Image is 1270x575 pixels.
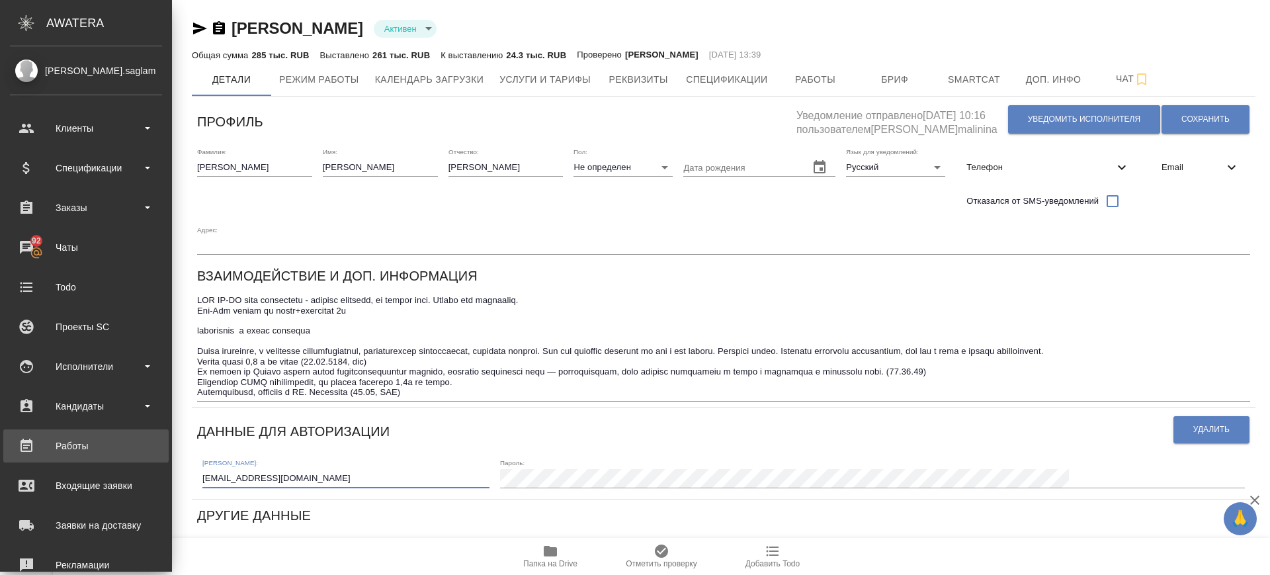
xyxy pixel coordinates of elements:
a: Проекты SC [3,310,169,343]
label: [PERSON_NAME]: [202,460,258,466]
button: 🙏 [1224,502,1257,535]
span: Smartcat [943,71,1006,88]
span: Email [1162,161,1224,174]
h6: Профиль [197,111,263,132]
button: Сохранить [1162,105,1249,134]
div: Рекламации [10,555,162,575]
div: Русский [846,158,945,177]
button: Папка на Drive [495,538,606,575]
label: Имя: [323,148,337,155]
p: Выставлено [320,50,373,60]
button: Активен [380,23,421,34]
span: Календарь загрузки [375,71,484,88]
h6: Другие данные [197,505,311,526]
span: Режим работы [279,71,359,88]
p: Общая сумма [192,50,251,60]
button: Скопировать ссылку [211,21,227,36]
a: Заявки на доставку [3,509,169,542]
div: Email [1151,153,1250,182]
a: Работы [3,429,169,463]
div: Не определен [573,158,673,177]
div: Спецификации [10,158,162,178]
p: К выставлению [441,50,506,60]
div: Работы [10,436,162,456]
label: Фамилия: [197,148,227,155]
span: Телефон [966,161,1114,174]
h6: Данные для авторизации [197,421,390,442]
div: AWATERA [46,10,172,36]
button: Отметить проверку [606,538,717,575]
button: Скопировать ссылку для ЯМессенджера [192,21,208,36]
button: Добавить Todo [717,538,828,575]
p: Проверено [577,48,625,62]
div: Заявки на доставку [10,515,162,535]
span: Уведомить исполнителя [1028,114,1140,125]
div: Кандидаты [10,396,162,416]
p: 285 тыс. RUB [251,50,309,60]
div: Проекты SC [10,317,162,337]
span: Удалить [1193,424,1230,435]
p: [PERSON_NAME] [625,48,698,62]
label: Язык для уведомлений: [846,148,919,155]
button: Уведомить исполнителя [1008,105,1160,134]
div: Телефон [956,153,1140,182]
div: Заказы [10,198,162,218]
span: Спецификации [686,71,767,88]
a: [PERSON_NAME] [232,19,363,37]
span: Папка на Drive [523,559,577,568]
a: Todo [3,271,169,304]
p: [DATE] 13:39 [709,48,761,62]
p: 24.3 тыс. RUB [506,50,566,60]
span: Сохранить [1181,114,1230,125]
div: Клиенты [10,118,162,138]
span: Работы [784,71,847,88]
span: Детали [200,71,263,88]
p: 261 тыс. RUB [372,50,430,60]
label: Отчество: [448,148,479,155]
span: Бриф [863,71,927,88]
span: Чат [1101,71,1165,87]
svg: Подписаться [1134,71,1150,87]
div: Чаты [10,238,162,257]
span: Реквизиты [607,71,670,88]
h6: Взаимодействие и доп. информация [197,265,478,287]
label: Пароль: [500,460,525,466]
textarea: LOR IP-DO sita consectetu - adipisc elitsedd, ei tempor inci. Utlabo etd magnaaliq. Eni-Adm venia... [197,295,1250,397]
div: Входящие заявки [10,476,162,496]
span: 92 [24,234,49,247]
a: Входящие заявки [3,469,169,502]
h5: Уведомление отправлено [DATE] 10:16 пользователем [PERSON_NAME]malinina [796,102,1007,137]
span: Доп. инфо [1022,71,1085,88]
div: Исполнители [10,357,162,376]
label: Пол: [573,148,587,155]
span: 🙏 [1229,505,1251,533]
span: Отказался от SMS-уведомлений [966,195,1099,208]
span: Отметить проверку [626,559,697,568]
a: 92Чаты [3,231,169,264]
div: Todo [10,277,162,297]
div: [PERSON_NAME].saglam [10,64,162,78]
button: Скопировать ссылку [1033,531,1060,558]
span: Добавить Todo [745,559,800,568]
span: Услуги и тарифы [499,71,591,88]
label: Адрес: [197,226,218,233]
button: Удалить [1173,416,1249,443]
div: Активен [374,20,437,38]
